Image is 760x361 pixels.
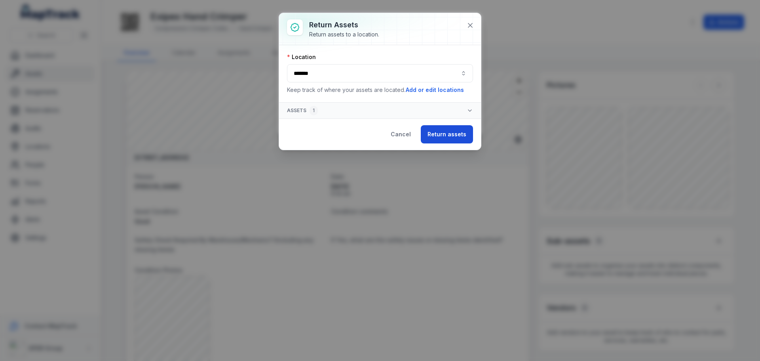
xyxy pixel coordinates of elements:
[421,125,473,143] button: Return assets
[309,31,379,38] div: Return assets to a location.
[310,106,318,115] div: 1
[405,86,464,94] button: Add or edit locations
[279,103,481,118] button: Assets1
[287,86,473,94] p: Keep track of where your assets are located.
[287,53,316,61] label: Location
[287,106,318,115] span: Assets
[309,19,379,31] h3: Return assets
[384,125,418,143] button: Cancel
